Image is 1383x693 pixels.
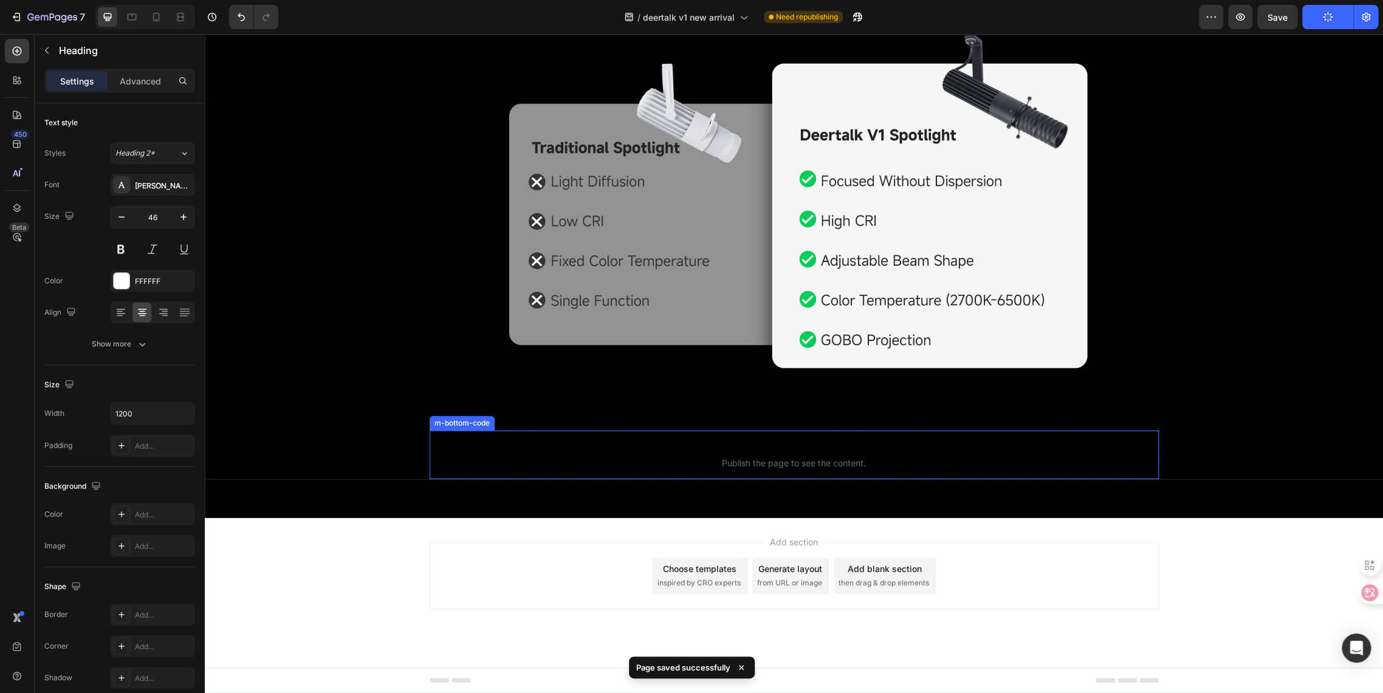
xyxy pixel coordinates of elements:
div: Choose templates [458,528,532,541]
div: 450 [12,129,29,139]
span: Heading 2* [115,148,155,159]
span: Save [1268,12,1288,22]
div: Show more [92,338,148,350]
div: m-bottom-code [227,384,287,395]
div: Width [44,408,64,419]
span: deertalk v1 new arrival [643,11,735,24]
div: Align [44,305,78,321]
div: Beta [9,222,29,232]
div: Add... [135,541,192,552]
button: 7 [5,5,91,29]
div: Add... [135,610,192,621]
span: m-bottom-code [225,406,954,421]
div: Padding [44,440,72,451]
div: [PERSON_NAME] [135,180,192,191]
div: Add... [135,509,192,520]
div: Add... [135,673,192,684]
p: Advanced [120,75,161,88]
span: / [637,11,640,24]
span: Need republishing [776,12,838,22]
p: Page saved successfully [636,661,730,674]
div: Shadow [44,672,72,683]
button: Show more [44,333,195,355]
span: inspired by CRO experts [453,543,536,554]
div: Border [44,609,68,620]
span: Add section [560,502,618,514]
div: Corner [44,641,69,652]
div: Color [44,275,63,286]
div: Size [44,209,77,225]
div: Add blank section [643,528,717,541]
span: Publish the page to see the content. [225,423,954,435]
div: Color [44,509,63,520]
div: Background [44,478,103,495]
p: Heading [59,43,190,58]
div: Font [44,179,60,190]
input: Auto [111,402,194,424]
span: then drag & drop elements [634,543,724,554]
p: 7 [80,10,85,24]
div: Generate layout [554,528,617,541]
div: Add... [135,441,192,452]
span: from URL or image [552,543,617,554]
div: Image [44,540,66,551]
p: Settings [60,75,94,88]
div: Styles [44,148,66,159]
div: Undo/Redo [229,5,278,29]
div: Shape [44,579,83,595]
div: Open Intercom Messenger [1342,633,1371,663]
button: Save [1257,5,1297,29]
div: Text style [44,117,78,128]
button: Heading 2* [110,142,195,164]
div: FFFFFF [135,276,192,287]
iframe: Design area [205,34,1383,693]
div: Add... [135,641,192,652]
div: Size [44,377,77,393]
